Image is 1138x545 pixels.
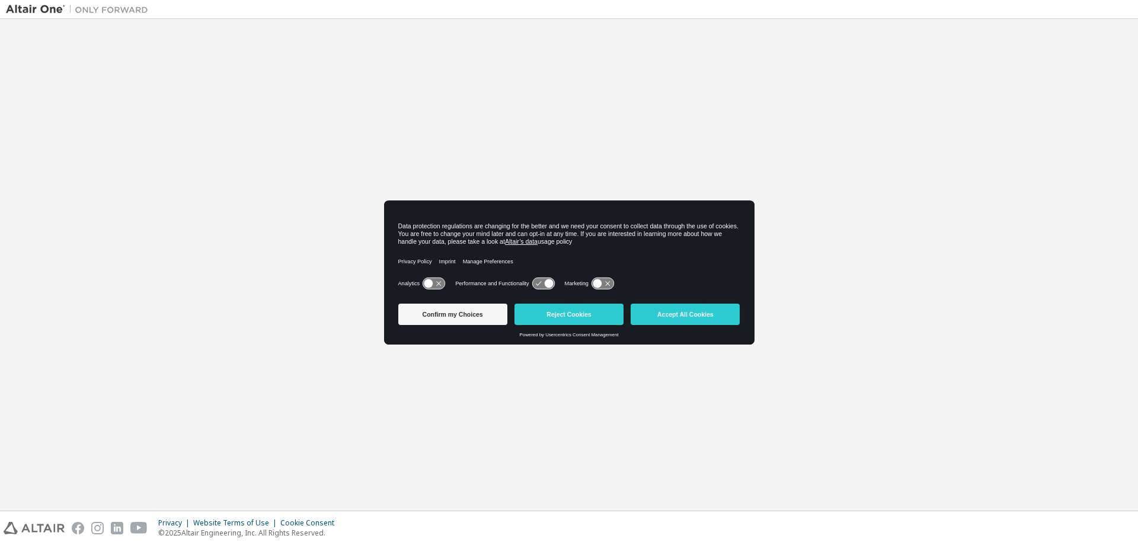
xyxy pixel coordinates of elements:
img: Altair One [6,4,154,15]
img: instagram.svg [91,522,104,534]
p: © 2025 Altair Engineering, Inc. All Rights Reserved. [158,528,341,538]
img: altair_logo.svg [4,522,65,534]
div: Privacy [158,518,193,528]
img: youtube.svg [130,522,148,534]
img: facebook.svg [72,522,84,534]
img: linkedin.svg [111,522,123,534]
div: Website Terms of Use [193,518,280,528]
div: Cookie Consent [280,518,341,528]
